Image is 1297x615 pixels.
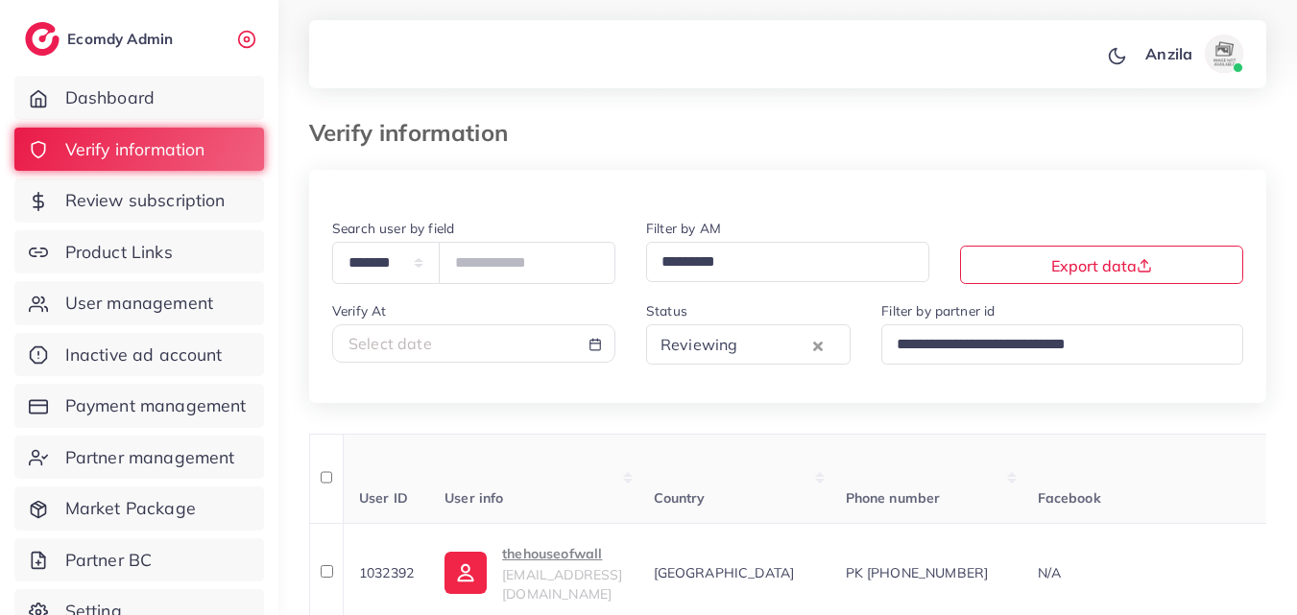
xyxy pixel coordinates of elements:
a: Partner management [14,436,264,480]
span: [EMAIL_ADDRESS][DOMAIN_NAME] [502,566,622,603]
a: Payment management [14,384,264,428]
button: Clear Selected [813,334,823,356]
span: Market Package [65,496,196,521]
span: Partner management [65,445,235,470]
input: Search for option [655,248,904,277]
span: [GEOGRAPHIC_DATA] [654,564,795,581]
button: Export data [960,246,1243,284]
div: Search for option [646,242,929,281]
img: logo [25,22,60,56]
span: Partner BC [65,548,153,573]
span: Facebook [1038,489,1101,507]
span: 1032392 [359,564,414,581]
img: avatar [1205,35,1243,73]
a: Review subscription [14,178,264,223]
p: Anzila [1145,42,1192,65]
a: thehouseofwall[EMAIL_ADDRESS][DOMAIN_NAME] [444,542,622,604]
a: Anzilaavatar [1135,35,1251,73]
div: Search for option [881,324,1243,364]
h3: Verify information [309,119,523,147]
a: Market Package [14,486,264,531]
input: Search for option [743,330,808,360]
a: User management [14,281,264,325]
a: Dashboard [14,76,264,120]
span: Inactive ad account [65,343,223,367]
span: Verify information [65,137,205,162]
span: PK [PHONE_NUMBER] [846,564,989,581]
label: Search user by field [332,219,454,238]
span: User management [65,291,213,316]
span: Payment management [65,393,247,418]
label: Filter by partner id [881,301,995,320]
span: Review subscription [65,188,226,213]
label: Verify At [332,301,386,320]
input: Search for option [890,330,1218,360]
a: Partner BC [14,538,264,582]
img: ic-user-info.36bf1079.svg [444,552,487,594]
span: Dashboard [65,85,155,110]
span: Select date [348,334,432,353]
span: User ID [359,489,408,507]
label: Status [646,301,687,320]
span: User info [444,489,503,507]
span: Reviewing [657,331,741,360]
span: Export data [1051,256,1152,275]
span: Country [654,489,706,507]
a: Product Links [14,230,264,274]
div: Search for option [646,324,851,364]
label: Filter by AM [646,219,721,238]
span: Product Links [65,240,173,265]
span: Phone number [846,489,941,507]
a: Inactive ad account [14,333,264,377]
a: logoEcomdy Admin [25,22,178,56]
a: Verify information [14,128,264,172]
span: N/A [1038,564,1061,581]
p: thehouseofwall [502,542,622,565]
h2: Ecomdy Admin [67,30,178,48]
